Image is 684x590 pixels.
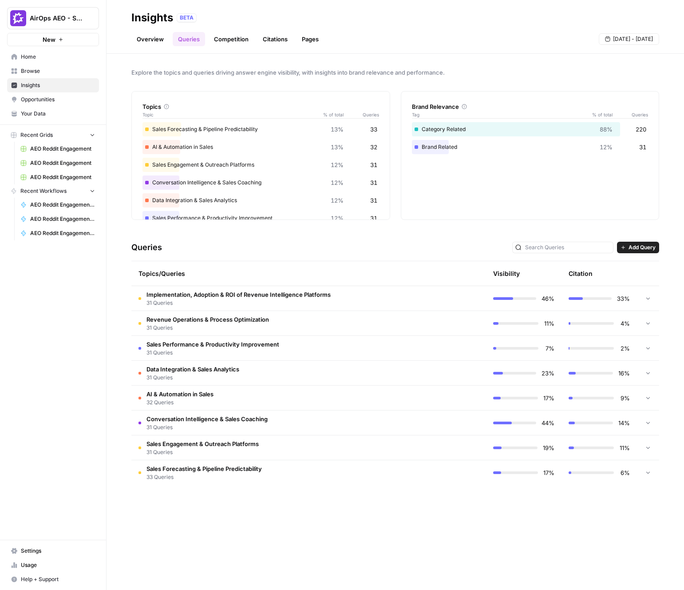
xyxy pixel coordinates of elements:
span: Recent Workflows [20,187,67,195]
div: Topics [142,102,379,111]
span: 88% [600,125,613,134]
a: AEO Reddit Engagement - Fork [16,212,99,226]
span: Sales Forecasting & Pipeline Predictability [146,464,262,473]
a: Usage [7,558,99,572]
span: 7% [544,344,554,353]
a: Your Data [7,107,99,121]
button: New [7,33,99,46]
div: Visibility [493,269,520,278]
span: Implementation, Adoption & ROI of Revenue Intelligence Platforms [146,290,331,299]
span: 16% [618,369,630,378]
span: 33 Queries [146,473,262,481]
a: AEO Reddit Engagement [16,156,99,170]
span: 12% [331,214,344,223]
span: Your Data [21,110,95,118]
span: AEO Reddit Engagement - Fork [30,215,95,223]
a: Queries [173,32,205,46]
div: Brand Related [412,140,648,154]
div: AI & Automation in Sales [142,140,379,154]
div: Data Integration & Sales Analytics [142,193,379,207]
a: AEO Reddit Engagement - Fork [16,226,99,240]
span: 31 Queries [146,349,279,357]
span: Add Query [629,243,656,251]
span: New [43,35,55,44]
a: Competition [209,32,254,46]
span: Opportunities [21,96,95,104]
span: Queries [344,111,379,118]
span: Tag [412,111,586,118]
span: 9% [619,394,630,403]
a: AEO Reddit Engagement [16,170,99,184]
span: Sales Performance & Productivity Improvement [146,340,279,349]
h3: Queries [131,241,162,254]
span: 17% [543,394,554,403]
button: Workspace: AirOps AEO - Single Brand (Gong) [7,7,99,29]
span: 33 [370,125,377,134]
a: Citations [257,32,293,46]
span: 44% [542,419,554,427]
div: Brand Relevance [412,102,648,111]
span: 31 [370,178,377,187]
span: AEO Reddit Engagement [30,159,95,167]
button: Recent Grids [7,128,99,142]
span: 31 [370,214,377,223]
a: Settings [7,544,99,558]
span: Queries [613,111,648,118]
span: AEO Reddit Engagement [30,145,95,153]
span: 31 Queries [146,423,268,431]
span: AirOps AEO - Single Brand (Gong) [30,14,83,23]
div: Sales Performance & Productivity Improvement [142,211,379,225]
div: Conversation Intelligence & Sales Coaching [142,175,379,190]
span: 32 Queries [146,399,214,407]
span: 31 [639,143,646,151]
span: 14% [618,419,630,427]
span: 6% [619,468,630,477]
span: Conversation Intelligence & Sales Coaching [146,415,268,423]
span: 46% [542,294,554,303]
span: Data Integration & Sales Analytics [146,365,239,374]
span: 11% [544,319,554,328]
span: 32 [370,143,377,151]
a: Insights [7,78,99,92]
span: Revenue Operations & Process Optimization [146,315,269,324]
a: Pages [297,32,324,46]
span: AEO Reddit Engagement - Fork [30,229,95,237]
div: Sales Engagement & Outreach Platforms [142,158,379,172]
span: 31 Queries [146,448,259,456]
span: AEO Reddit Engagement [30,173,95,181]
a: Browse [7,64,99,78]
div: Insights [131,11,173,25]
div: Topics/Queries [138,261,403,286]
button: Add Query [617,242,659,253]
span: 220 [636,125,646,134]
span: 31 Queries [146,374,239,382]
div: Category Related [412,122,648,136]
span: Usage [21,561,95,569]
img: AirOps AEO - Single Brand (Gong) Logo [10,10,26,26]
span: Explore the topics and queries driving answer engine visibility, with insights into brand relevan... [131,68,659,77]
span: Help + Support [21,575,95,583]
div: Sales Forecasting & Pipeline Predictability [142,122,379,136]
span: AEO Reddit Engagement - Fork [30,201,95,209]
span: 12% [600,143,613,151]
button: Recent Workflows [7,184,99,198]
div: Citation [569,261,593,286]
span: AI & Automation in Sales [146,390,214,399]
span: 19% [543,443,554,452]
span: 33% [617,294,630,303]
span: 2% [619,344,630,353]
span: 12% [331,160,344,169]
span: 17% [543,468,554,477]
span: Settings [21,547,95,555]
span: 31 Queries [146,299,331,307]
span: Home [21,53,95,61]
div: BETA [177,13,197,22]
a: AEO Reddit Engagement - Fork [16,198,99,212]
button: [DATE] - [DATE] [599,33,659,45]
span: 4% [619,319,630,328]
span: Insights [21,81,95,89]
span: Browse [21,67,95,75]
a: AEO Reddit Engagement [16,142,99,156]
input: Search Queries [525,243,610,252]
span: Recent Grids [20,131,53,139]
